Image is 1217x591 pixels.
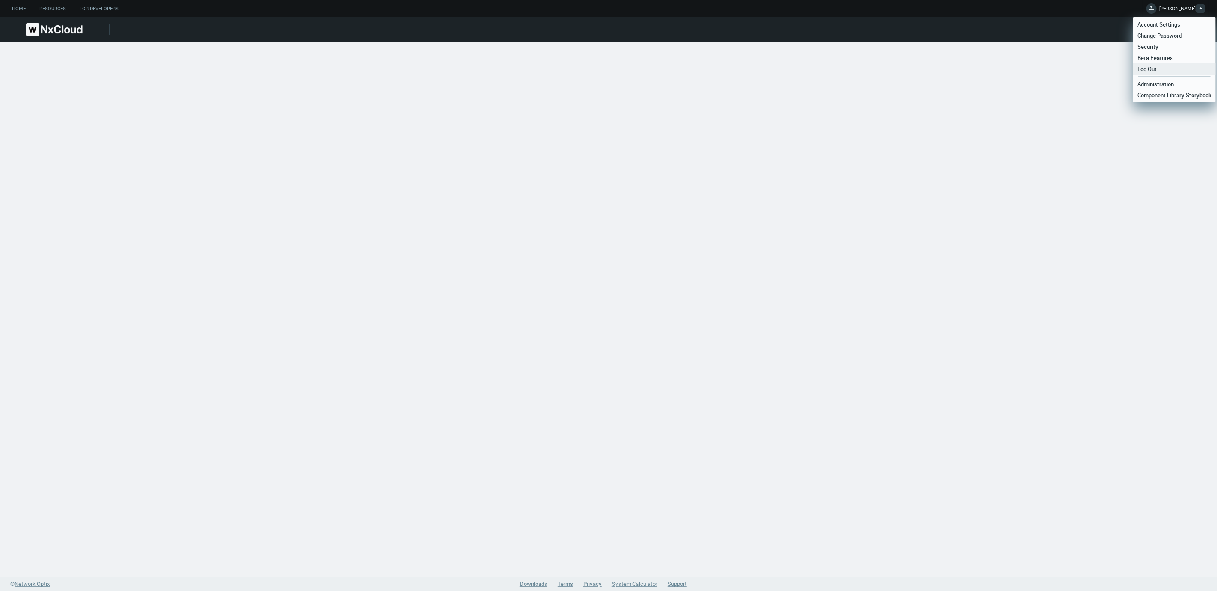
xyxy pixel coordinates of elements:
span: Change Password [1133,32,1186,39]
a: Downloads [520,580,547,588]
a: Support [668,580,687,588]
a: Change Password [1133,30,1216,41]
a: Beta Features [1133,52,1216,63]
a: Privacy [583,580,602,588]
a: Administration [1133,78,1216,90]
a: For Developers [73,3,125,14]
span: Account Settings [1133,21,1184,28]
span: Beta Features [1133,54,1177,62]
a: ©Network Optix [10,580,50,588]
span: Log Out [1133,65,1161,73]
a: System Calculator [612,580,657,588]
span: Network Optix [15,580,50,588]
span: Administration [1133,80,1178,88]
a: Terms [558,580,573,588]
a: Component Library Storybook [1133,90,1216,101]
span: [PERSON_NAME] [1159,5,1196,15]
a: Security [1133,41,1216,52]
a: Home [5,3,33,14]
span: Component Library Storybook [1133,91,1216,99]
span: Security [1133,43,1163,51]
a: Resources [33,3,73,14]
img: Nx Cloud logo [26,23,83,36]
a: Account Settings [1133,19,1216,30]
